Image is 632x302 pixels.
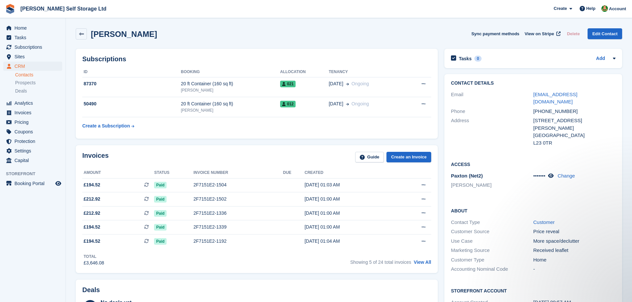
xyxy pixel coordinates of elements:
[3,98,62,108] a: menu
[554,5,567,12] span: Create
[154,182,166,188] span: Paid
[533,228,616,235] div: Price reveal
[3,156,62,165] a: menu
[564,28,582,39] button: Delete
[474,56,482,62] div: 0
[91,30,157,39] h2: [PERSON_NAME]
[451,247,533,254] div: Marketing Source
[304,238,396,245] div: [DATE] 01:04 AM
[82,152,109,163] h2: Invoices
[3,33,62,42] a: menu
[3,118,62,127] a: menu
[451,256,533,264] div: Customer Type
[304,210,396,217] div: [DATE] 01:00 AM
[451,228,533,235] div: Customer Source
[82,80,181,87] div: 87370
[82,168,154,178] th: Amount
[533,132,616,139] div: [GEOGRAPHIC_DATA]
[181,87,280,93] div: [PERSON_NAME]
[350,260,411,265] span: Showing 5 of 24 total invoices
[451,219,533,226] div: Contact Type
[82,286,100,294] h2: Deals
[280,101,296,107] span: 012
[533,265,616,273] div: -
[451,181,533,189] li: [PERSON_NAME]
[533,247,616,254] div: Received leaflet
[154,196,166,203] span: Paid
[451,81,616,86] h2: Contact Details
[181,107,280,113] div: [PERSON_NAME]
[84,181,100,188] span: £194.52
[533,139,616,147] div: L23 0TR
[82,55,431,63] h2: Subscriptions
[414,260,431,265] a: View All
[3,23,62,33] a: menu
[533,237,616,245] div: More space/declutter
[280,67,329,77] th: Allocation
[558,173,575,178] a: Change
[15,79,62,86] a: Prospects
[304,224,396,231] div: [DATE] 01:00 AM
[352,101,369,106] span: Ongoing
[304,196,396,203] div: [DATE] 01:00 AM
[181,80,280,87] div: 20 ft Container (160 sq ft)
[3,108,62,117] a: menu
[154,168,193,178] th: Status
[283,168,304,178] th: Due
[304,168,396,178] th: Created
[451,173,483,178] span: Paxton (Net2)
[451,265,533,273] div: Accounting Nominal Code
[3,179,62,188] a: menu
[533,124,616,132] div: [PERSON_NAME]
[355,152,384,163] a: Guide
[14,52,54,61] span: Sites
[14,62,54,71] span: CRM
[84,254,104,260] div: Total
[5,4,15,14] img: stora-icon-8386f47178a22dfd0bd8f6a31ec36ba5ce8667c1dd55bd0f319d3a0aa187defe.svg
[533,256,616,264] div: Home
[84,238,100,245] span: £194.52
[14,146,54,155] span: Settings
[533,117,616,124] div: [STREET_ADDRESS]
[194,238,283,245] div: 2F7151E2-1192
[194,196,283,203] div: 2F7151E2-1502
[15,72,62,78] a: Contacts
[471,28,519,39] button: Sync payment methods
[304,181,396,188] div: [DATE] 01:03 AM
[154,238,166,245] span: Paid
[525,31,554,37] span: View on Stripe
[280,81,296,87] span: 021
[15,88,27,94] span: Deals
[84,260,104,266] div: £3,646.08
[451,91,533,106] div: Email
[609,6,626,12] span: Account
[451,237,533,245] div: Use Case
[451,117,533,147] div: Address
[329,100,343,107] span: [DATE]
[14,118,54,127] span: Pricing
[3,62,62,71] a: menu
[588,28,622,39] a: Edit Contact
[451,207,616,214] h2: About
[194,168,283,178] th: Invoice number
[451,287,616,294] h2: Storefront Account
[54,179,62,187] a: Preview store
[14,156,54,165] span: Capital
[154,210,166,217] span: Paid
[15,80,36,86] span: Prospects
[3,137,62,146] a: menu
[194,210,283,217] div: 2F7151E2-1336
[596,55,605,63] a: Add
[154,224,166,231] span: Paid
[14,98,54,108] span: Analytics
[533,173,545,178] span: •••••••
[82,67,181,77] th: ID
[181,67,280,77] th: Booking
[3,42,62,52] a: menu
[3,146,62,155] a: menu
[181,100,280,107] div: 20 ft Container (160 sq ft)
[386,152,431,163] a: Create an Invoice
[586,5,595,12] span: Help
[14,137,54,146] span: Protection
[6,171,66,177] span: Storefront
